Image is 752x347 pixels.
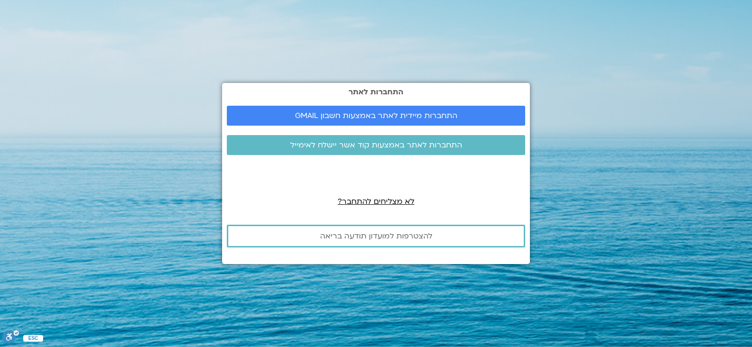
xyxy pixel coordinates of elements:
span: התחברות מיידית לאתר באמצעות חשבון GMAIL [295,111,457,120]
span: התחברות לאתר באמצעות קוד אשר יישלח לאימייל [290,141,462,149]
h2: התחברות לאתר [227,88,525,96]
a: להצטרפות למועדון תודעה בריאה [227,225,525,247]
a: התחברות לאתר באמצעות קוד אשר יישלח לאימייל [227,135,525,155]
a: לא מצליחים להתחבר? [338,196,414,207]
a: התחברות מיידית לאתר באמצעות חשבון GMAIL [227,106,525,126]
span: להצטרפות למועדון תודעה בריאה [320,232,432,240]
